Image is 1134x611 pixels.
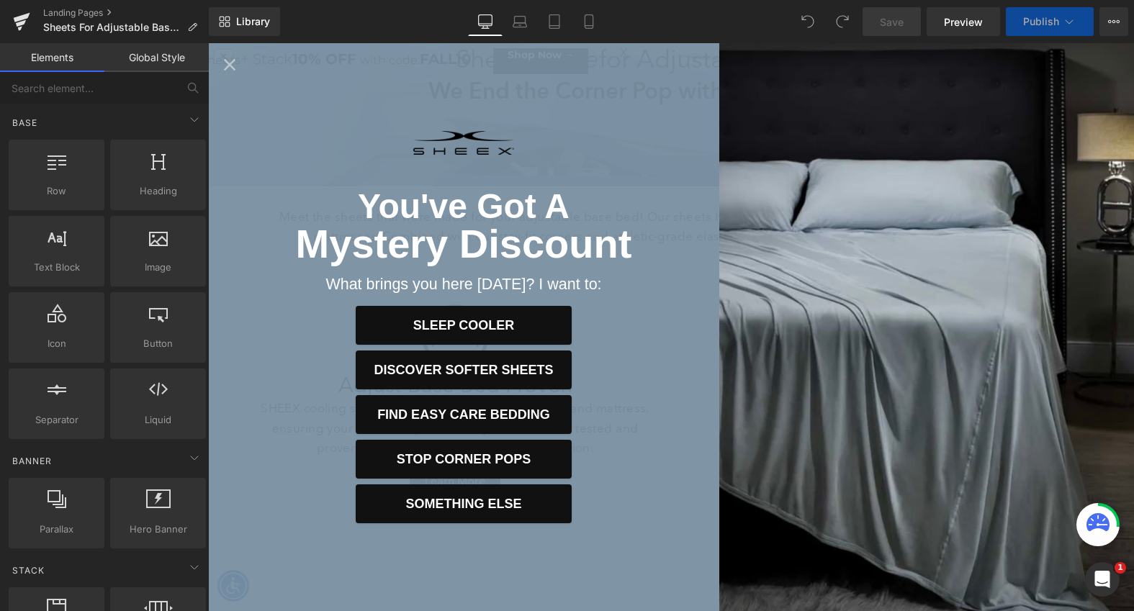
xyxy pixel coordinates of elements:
div: Close popup [12,12,32,32]
a: Laptop [503,7,537,36]
font: X [412,3,419,17]
span: Icon [13,336,100,351]
span: + Stack [32,7,152,24]
a: Tablet [537,7,572,36]
p: What brings you here [DATE]? I want to: [117,232,393,251]
a: Landing Pages [43,7,209,19]
span: Heading [114,184,202,199]
strong: You've Got A [150,144,361,182]
span: 1 [1115,562,1126,574]
span: Separator [13,412,100,427]
span: Text Block [13,260,100,275]
button: Redo [828,7,857,36]
span: Image [114,260,202,275]
span: Base [11,116,39,130]
button: More [1099,7,1128,36]
span: Publish [1023,16,1059,27]
span: Stack [11,564,46,577]
div: Shop Now → [285,5,380,31]
span: Row [13,184,100,199]
span: Banner [11,454,53,468]
img: Logo [205,88,306,112]
a: Desktop [468,7,503,36]
div: X [405,3,427,35]
a: Mobile [572,7,606,36]
span: Library [236,15,270,28]
button: Something else [148,441,364,480]
span: with code: [152,10,212,24]
span: Button [114,336,202,351]
span: Liquid [114,412,202,427]
button: Undo [793,7,822,36]
a: Global Style [104,43,209,72]
span: Shop Now → [300,5,366,18]
strong: 10% OFF [84,7,148,24]
a: New Library [209,7,280,36]
button: Gorgias live chat [7,5,50,48]
span: Preview [944,14,983,30]
button: Stop Corner Pops [148,397,364,435]
strong: FALL10 [212,7,264,24]
strong: Mystery Discount [88,178,424,223]
button: Publish [1006,7,1094,36]
span: Sheets For Adjustable Base Beds [43,22,181,33]
span: Hero Banner [114,522,202,537]
span: Save [880,14,904,30]
span: Parallax [13,522,100,537]
button: Find Easy Care Bedding [148,352,364,391]
button: Discover Softer Sheets [148,307,364,346]
iframe: Intercom live chat [1085,562,1120,597]
a: Preview [927,7,1000,36]
button: Sleep Cooler [148,263,364,302]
